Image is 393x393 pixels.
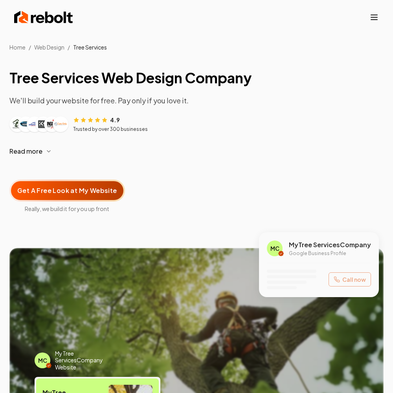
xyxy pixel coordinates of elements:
[289,250,371,257] p: Google Business Profile
[9,70,384,86] h1: Tree Services Web Design Company
[9,44,26,51] a: Home
[54,118,67,130] img: Customer logo 6
[34,44,64,51] span: Web Design
[9,95,384,106] p: We'll build your website for free. Pay only if you love it.
[9,147,42,156] span: Read more
[68,43,70,51] li: /
[28,118,41,130] img: Customer logo 3
[9,142,384,161] button: Read more
[29,43,31,51] li: /
[9,167,125,213] a: Get A Free Look at My WebsiteReally, we build it for you up front
[20,118,32,130] img: Customer logo 2
[38,356,47,364] span: MC
[9,180,125,202] button: Get A Free Look at My Website
[55,350,118,371] span: My Tree Services Company Website
[17,186,117,195] span: Get A Free Look at My Website
[9,116,68,132] div: Customer logos
[73,44,107,51] span: Tree Services
[110,116,120,124] span: 4.9
[9,116,384,132] article: Customer reviews
[270,244,279,252] span: MC
[11,118,24,130] img: Customer logo 1
[9,205,125,213] span: Really, we build it for you up front
[14,9,73,25] img: Rebolt Logo
[46,118,58,130] img: Customer logo 5
[37,118,50,130] img: Customer logo 4
[73,126,148,132] p: Trusted by over 300 businesses
[289,240,371,250] span: My Tree Services Company
[73,116,120,124] div: Rating: 4.9 out of 5 stars
[369,13,379,22] button: Toggle mobile menu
